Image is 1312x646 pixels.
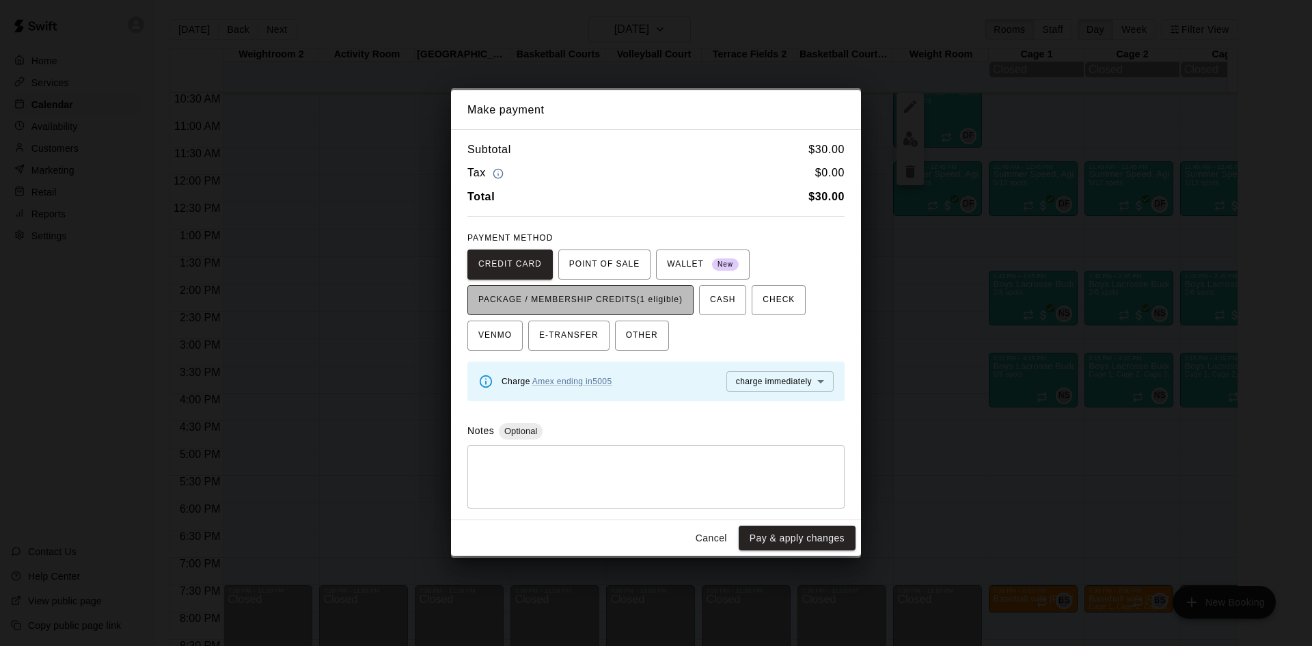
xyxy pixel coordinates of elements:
[467,321,523,351] button: VENMO
[467,141,511,159] h6: Subtotal
[808,191,845,202] b: $ 30.00
[615,321,669,351] button: OTHER
[499,426,543,436] span: Optional
[736,377,812,386] span: charge immediately
[467,285,694,315] button: PACKAGE / MEMBERSHIP CREDITS(1 eligible)
[808,141,845,159] h6: $ 30.00
[667,254,739,275] span: WALLET
[539,325,599,347] span: E-TRANSFER
[656,250,750,280] button: WALLET New
[478,254,542,275] span: CREDIT CARD
[626,325,658,347] span: OTHER
[699,285,746,315] button: CASH
[739,526,856,551] button: Pay & apply changes
[558,250,651,280] button: POINT OF SALE
[763,289,795,311] span: CHECK
[467,164,507,183] h6: Tax
[710,289,735,311] span: CASH
[815,164,845,183] h6: $ 0.00
[569,254,640,275] span: POINT OF SALE
[467,425,494,436] label: Notes
[528,321,610,351] button: E-TRANSFER
[752,285,806,315] button: CHECK
[689,526,733,551] button: Cancel
[502,377,612,386] span: Charge
[467,250,553,280] button: CREDIT CARD
[467,233,553,243] span: PAYMENT METHOD
[467,191,495,202] b: Total
[712,256,739,274] span: New
[532,377,612,386] a: Amex ending in 5005
[451,90,861,130] h2: Make payment
[478,289,683,311] span: PACKAGE / MEMBERSHIP CREDITS (1 eligible)
[478,325,512,347] span: VENMO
